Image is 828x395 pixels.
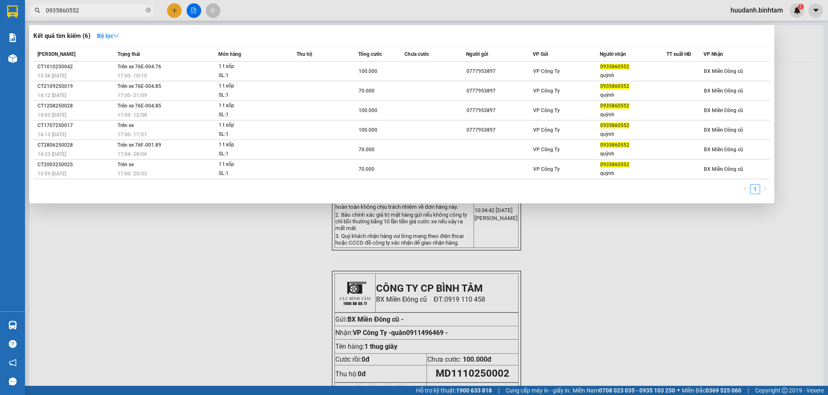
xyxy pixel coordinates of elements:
span: Người nhận [600,51,626,57]
div: quỳnh [600,110,666,119]
span: question-circle [9,340,17,348]
div: 0777953897 [466,87,532,95]
span: 17:04 - 28/06 [117,151,147,157]
div: CT1010250042 [37,62,115,71]
div: 1 t xốp [219,160,281,169]
span: 0935860552 [600,122,629,128]
div: quỳnh [600,150,666,158]
span: 17:00 - 20/03 [117,171,147,177]
span: 0935860552 [600,64,629,70]
div: 1 t xốp [219,140,281,150]
div: CT2003250025 [37,160,115,169]
span: VP Công Ty [533,127,560,133]
div: 1 t xốp [219,121,281,130]
button: left [740,184,750,194]
div: SL: 1 [219,150,281,159]
span: 70.000 [359,88,374,94]
span: Trên xe 76F-001.89 [117,142,161,148]
span: close-circle [146,7,151,15]
span: BX Miền Đông cũ [704,88,743,94]
span: notification [9,359,17,367]
span: Người gửi [466,51,488,57]
input: Tìm tên, số ĐT hoặc mã đơn [46,6,144,15]
span: VP Công Ty [533,68,560,74]
span: VP Gửi [533,51,548,57]
span: right [763,186,768,191]
img: warehouse-icon [8,54,17,63]
div: SL: 1 [219,91,281,100]
span: VP Nhận [703,51,723,57]
button: right [760,184,770,194]
span: VP Công Ty [533,166,560,172]
div: CT2109250019 [37,82,115,91]
div: 1 t xốp [219,82,281,91]
h3: Kết quả tìm kiếm ( 6 ) [33,32,90,40]
span: message [9,377,17,385]
span: 0935860552 [600,103,629,109]
div: CT2806250028 [37,141,115,150]
span: Thu hộ [297,51,312,57]
span: BX Miền Đông cũ [704,68,743,74]
div: 1 t xốp [219,101,281,110]
span: Tổng cước [358,51,382,57]
span: BX Miền Đông cũ [704,147,743,152]
div: SL: 1 [219,110,281,120]
span: Trên xe 76E-004.76 [117,64,161,70]
span: VP Công Ty [533,107,560,113]
span: 100.000 [359,68,377,74]
span: 14:03 [DATE] [37,112,66,118]
li: Previous Page [740,184,750,194]
span: 14:13 [DATE] [37,132,66,137]
div: SL: 1 [219,71,281,80]
span: [PERSON_NAME] [37,51,75,57]
div: CT1707250017 [37,121,115,130]
img: warehouse-icon [8,321,17,330]
span: TT xuất HĐ [666,51,691,57]
span: 100.000 [359,107,377,113]
span: Chưa cước [404,51,429,57]
span: 17:00 - 10/10 [117,73,147,79]
span: 14:12 [DATE] [37,92,66,98]
span: Trên xe [117,162,134,167]
div: quỳnh [600,169,666,178]
span: down [113,33,119,39]
div: 0777953897 [466,126,532,135]
div: SL: 1 [219,169,281,178]
span: Trên xe 76E-004.85 [117,83,161,89]
strong: Bộ lọc [97,32,119,39]
span: 17:00 - 17/07 [117,132,147,137]
span: 70.000 [359,147,374,152]
li: 1 [750,184,760,194]
span: 0935860552 [600,83,629,89]
img: logo-vxr [7,5,18,18]
span: Món hàng [218,51,241,57]
div: 0777953897 [466,67,532,76]
span: close-circle [146,7,151,12]
span: 0935860552 [600,162,629,167]
div: 0777953897 [466,106,532,115]
span: 100.000 [359,127,377,133]
button: Bộ lọcdown [90,29,126,42]
span: VP Công Ty [533,147,560,152]
div: SL: 1 [219,130,281,139]
span: BX Miền Đông cũ [704,127,743,133]
span: Trên xe [117,122,134,128]
span: 14:23 [DATE] [37,151,66,157]
span: 17:00 - 12/08 [117,112,147,118]
li: Next Page [760,184,770,194]
span: BX Miền Đông cũ [704,107,743,113]
div: 1 t xốp [219,62,281,71]
a: 1 [751,185,760,194]
div: quỳnh [600,130,666,139]
span: 0935860552 [600,142,629,148]
div: CT1208250028 [37,102,115,110]
span: search [35,7,40,13]
div: quỳnh [600,91,666,100]
span: 17:00 - 21/09 [117,92,147,98]
span: 13:59 [DATE] [37,171,66,177]
span: BX Miền Đông cũ [704,166,743,172]
span: left [743,186,748,191]
div: quỳnh [600,71,666,80]
span: Trên xe 76E-004.85 [117,103,161,109]
img: solution-icon [8,33,17,42]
